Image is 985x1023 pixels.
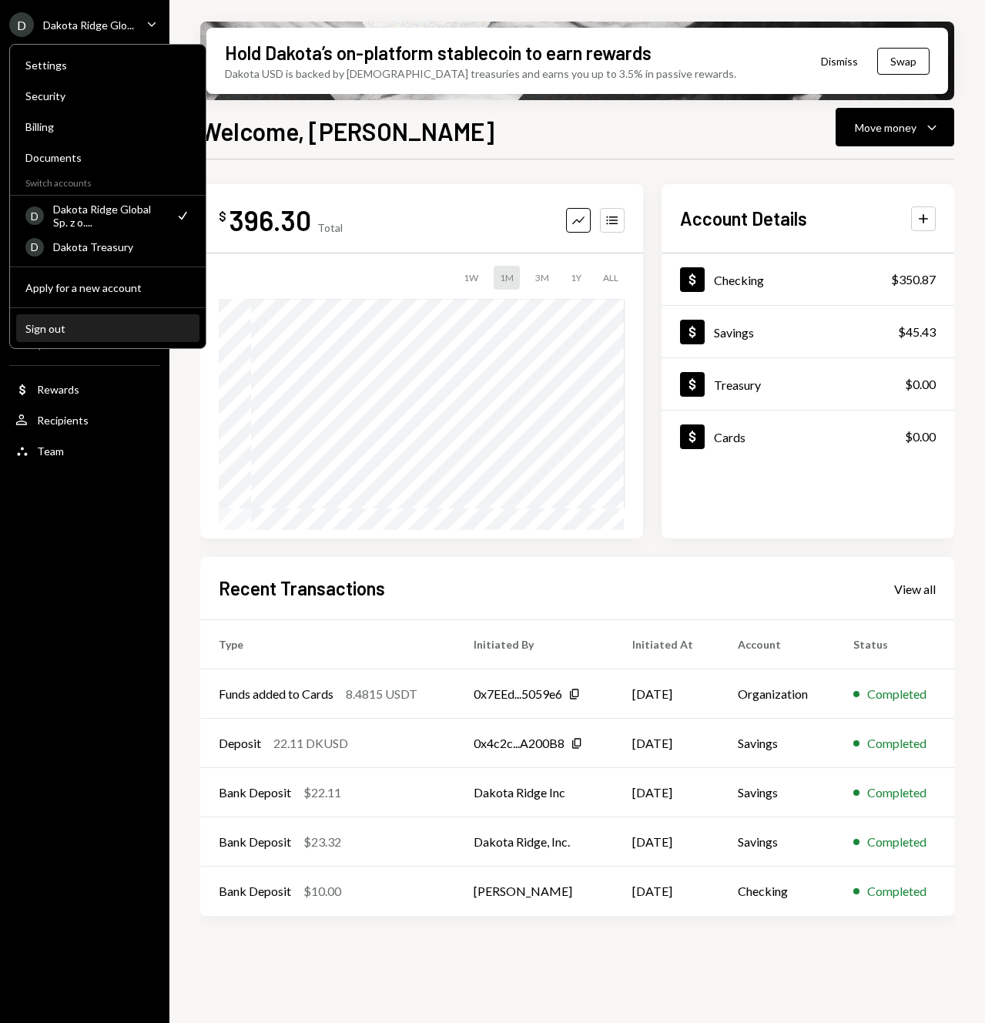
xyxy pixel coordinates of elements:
div: Recipients [37,414,89,427]
a: Cards$0.00 [662,411,954,462]
div: Funds added to Cards [219,685,333,703]
div: Bank Deposit [219,833,291,851]
div: ALL [597,266,625,290]
div: 0x7EEd...5059e6 [474,685,562,703]
div: 22.11 DKUSD [273,734,348,753]
div: 1W [457,266,484,290]
div: Dakota Ridge Global Sp. z o.... [53,203,166,229]
div: Completed [867,734,926,753]
div: Settings [25,59,190,72]
div: Completed [867,882,926,901]
div: Checking [714,273,764,287]
div: Cards [714,430,745,444]
div: 0x4c2c...A200B8 [474,734,565,753]
div: D [9,12,34,37]
div: Team [37,444,64,458]
div: Hold Dakota’s on-platform stablecoin to earn rewards [225,40,652,65]
div: Move money [855,119,916,136]
div: Apply for a new account [25,281,190,294]
div: D [25,206,44,225]
button: Dismiss [802,43,877,79]
a: Rewards [9,375,160,403]
a: Security [16,82,199,109]
div: View all [894,582,936,597]
div: Dakota Treasury [53,240,190,253]
div: Bank Deposit [219,783,291,802]
a: View all [894,580,936,597]
a: Settings [16,51,199,79]
button: Move money [836,108,954,146]
div: Treasury [714,377,761,392]
div: $0.00 [905,375,936,394]
h1: Welcome, [PERSON_NAME] [200,116,494,146]
td: Dakota Ridge Inc [455,768,614,817]
div: D [25,238,44,257]
a: Billing [16,112,199,140]
th: Initiated At [614,620,719,669]
a: Team [9,437,160,465]
div: 396.30 [229,203,311,237]
div: Security [25,89,190,102]
td: Dakota Ridge, Inc. [455,817,614,867]
div: 1Y [565,266,588,290]
div: 8.4815 USDT [346,685,417,703]
td: [DATE] [614,768,719,817]
h2: Recent Transactions [219,575,385,601]
div: Bank Deposit [219,882,291,901]
a: Checking$350.87 [662,253,954,305]
th: Initiated By [455,620,614,669]
div: Dakota Ridge Glo... [43,18,134,32]
h2: Account Details [680,206,807,231]
a: Treasury$0.00 [662,358,954,410]
div: Billing [25,120,190,133]
div: Rewards [37,383,79,396]
button: Sign out [16,315,199,343]
div: $23.32 [303,833,341,851]
td: Savings [719,719,835,768]
div: $45.43 [898,323,936,341]
th: Account [719,620,835,669]
button: Swap [877,48,930,75]
button: Apply for a new account [16,274,199,302]
div: Documents [25,151,190,164]
div: 1M [494,266,520,290]
th: Status [835,620,954,669]
div: Deposit [219,734,261,753]
div: Completed [867,783,926,802]
div: $0.00 [905,428,936,446]
td: Checking [719,867,835,916]
td: [DATE] [614,867,719,916]
div: $ [219,209,226,224]
div: $10.00 [303,882,341,901]
td: [DATE] [614,719,719,768]
td: Savings [719,768,835,817]
div: Total [317,221,343,234]
td: [PERSON_NAME] [455,867,614,916]
td: Organization [719,669,835,719]
a: Recipients [9,406,160,434]
td: Savings [719,817,835,867]
div: Completed [867,685,926,703]
a: Documents [16,143,199,171]
div: 3M [529,266,555,290]
td: [DATE] [614,669,719,719]
div: Completed [867,833,926,851]
th: Type [200,620,455,669]
div: Savings [714,325,754,340]
div: $22.11 [303,783,341,802]
div: Switch accounts [10,174,206,189]
div: Sign out [25,322,190,335]
td: [DATE] [614,817,719,867]
a: DDakota Treasury [16,233,199,260]
div: $350.87 [891,270,936,289]
div: Dakota USD is backed by [DEMOGRAPHIC_DATA] treasuries and earns you up to 3.5% in passive rewards. [225,65,736,82]
a: Savings$45.43 [662,306,954,357]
